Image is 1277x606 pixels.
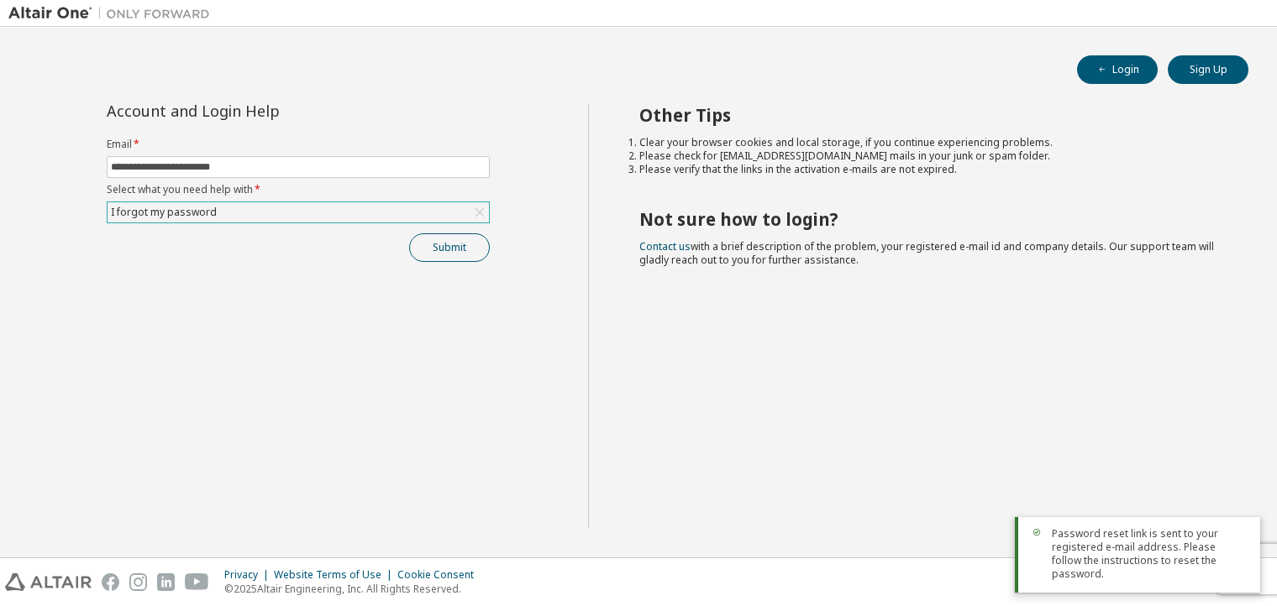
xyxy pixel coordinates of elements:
[108,203,219,222] div: I forgot my password
[409,233,490,262] button: Submit
[8,5,218,22] img: Altair One
[157,573,175,591] img: linkedin.svg
[1077,55,1158,84] button: Login
[224,568,274,582] div: Privacy
[1168,55,1248,84] button: Sign Up
[639,239,691,253] a: Contact us
[224,582,484,596] p: © 2025 Altair Engineering, Inc. All Rights Reserved.
[639,149,1219,163] li: Please check for [EMAIL_ADDRESS][DOMAIN_NAME] mails in your junk or spam folder.
[397,568,484,582] div: Cookie Consent
[639,208,1219,230] h2: Not sure how to login?
[639,104,1219,126] h2: Other Tips
[102,573,119,591] img: facebook.svg
[107,183,490,196] label: Select what you need help with
[107,138,490,151] label: Email
[1052,527,1247,581] span: Password reset link is sent to your registered e-mail address. Please follow the instructions to ...
[5,573,92,591] img: altair_logo.svg
[274,568,397,582] div: Website Terms of Use
[639,163,1219,176] li: Please verify that the links in the activation e-mails are not expired.
[108,202,489,222] div: I forgot my password
[107,104,413,118] div: Account and Login Help
[639,239,1214,267] span: with a brief description of the problem, your registered e-mail id and company details. Our suppo...
[129,573,147,591] img: instagram.svg
[639,136,1219,149] li: Clear your browser cookies and local storage, if you continue experiencing problems.
[185,573,209,591] img: youtube.svg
